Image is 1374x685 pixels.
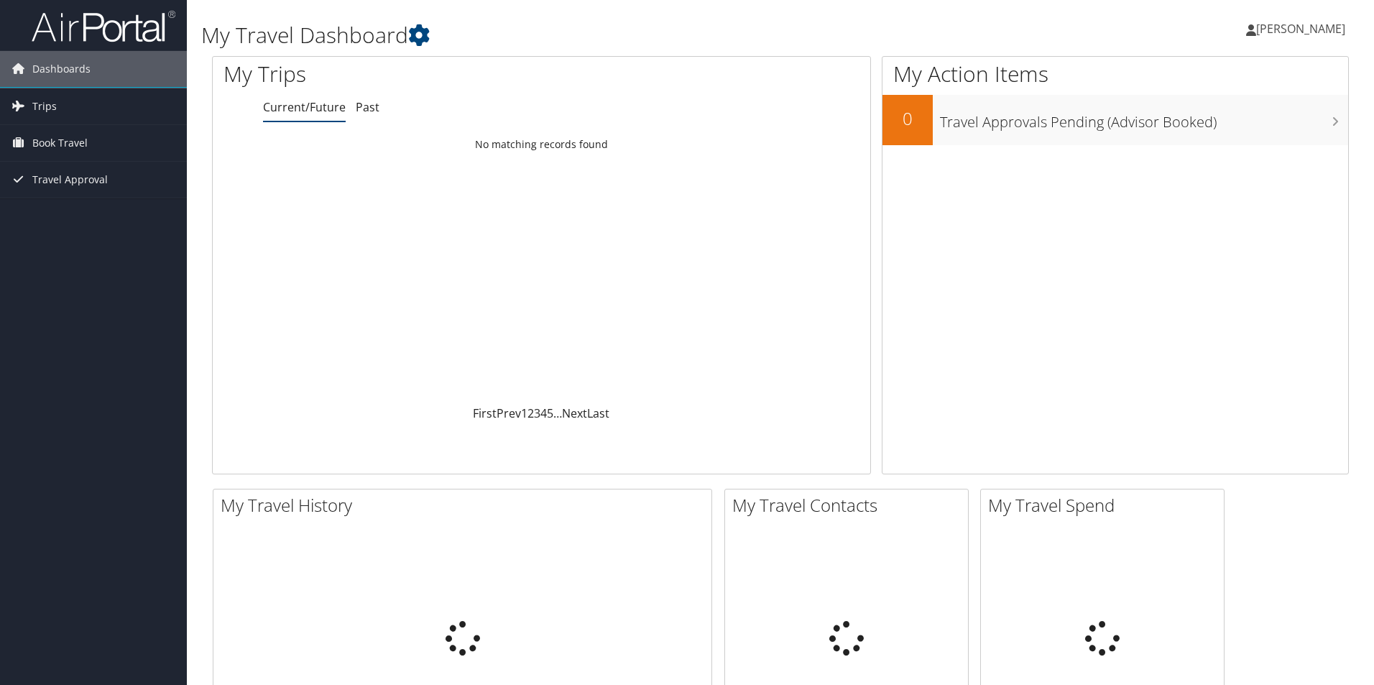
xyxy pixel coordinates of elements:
span: Trips [32,88,57,124]
a: Prev [497,405,521,421]
a: 4 [540,405,547,421]
a: [PERSON_NAME] [1246,7,1360,50]
a: Last [587,405,609,421]
a: 0Travel Approvals Pending (Advisor Booked) [882,95,1348,145]
a: Past [356,99,379,115]
span: [PERSON_NAME] [1256,21,1345,37]
a: 3 [534,405,540,421]
h2: My Travel Spend [988,493,1224,518]
a: 5 [547,405,553,421]
span: Dashboards [32,51,91,87]
h2: 0 [882,106,933,131]
span: Travel Approval [32,162,108,198]
h1: My Travel Dashboard [201,20,974,50]
a: Current/Future [263,99,346,115]
h1: My Trips [223,59,586,89]
a: 1 [521,405,527,421]
a: Next [562,405,587,421]
h2: My Travel History [221,493,711,518]
img: airportal-logo.png [32,9,175,43]
span: … [553,405,562,421]
h3: Travel Approvals Pending (Advisor Booked) [940,105,1348,132]
td: No matching records found [213,132,870,157]
h1: My Action Items [882,59,1348,89]
a: 2 [527,405,534,421]
a: First [473,405,497,421]
span: Book Travel [32,125,88,161]
h2: My Travel Contacts [732,493,968,518]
